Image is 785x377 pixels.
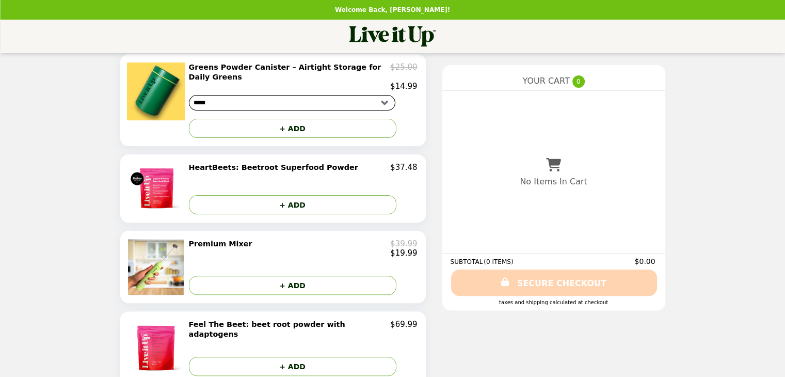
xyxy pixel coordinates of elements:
p: $19.99 [390,248,418,258]
h2: HeartBeets: Beetroot Superfood Powder [189,163,362,172]
p: $39.99 [390,239,418,248]
span: 0 [572,75,585,88]
button: + ADD [189,357,396,376]
button: + ADD [189,276,396,295]
p: $14.99 [390,82,418,91]
select: Select a product variant [189,95,395,111]
span: SUBTOTAL [451,258,484,265]
button: + ADD [189,119,396,138]
span: YOUR CART [522,76,569,86]
div: Taxes and Shipping calculated at checkout [451,300,657,305]
p: Welcome Back, [PERSON_NAME]! [335,6,450,13]
span: ( 0 ITEMS ) [484,258,513,265]
h2: Premium Mixer [189,239,257,248]
img: Greens Powder Canister – Airtight Storage for Daily Greens [127,62,187,120]
p: No Items In Cart [520,177,587,186]
p: $37.48 [390,163,418,172]
span: $0.00 [634,257,656,265]
h2: Greens Powder Canister – Airtight Storage for Daily Greens [189,62,391,82]
p: $69.99 [390,320,418,339]
img: Feel The Beet: beet root powder with adaptogens [128,320,187,376]
button: + ADD [189,195,396,214]
img: Brand Logo [349,26,436,47]
img: HeartBeets: Beetroot Superfood Powder [130,163,184,214]
img: Premium Mixer [128,239,186,295]
h2: Feel The Beet: beet root powder with adaptogens [189,320,391,339]
p: $25.00 [390,62,418,82]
